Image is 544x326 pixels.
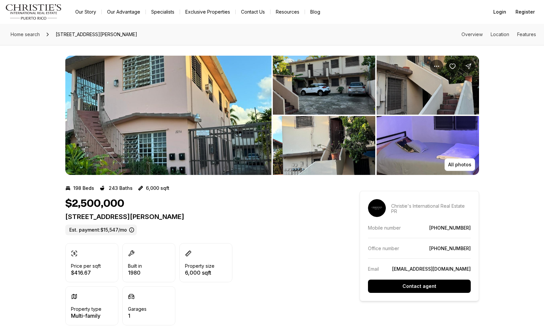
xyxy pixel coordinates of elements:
label: Est. payment: $15,547/mo [65,225,137,235]
a: [PHONE_NUMBER] [429,225,471,231]
button: Property options [430,60,443,73]
p: Garages [128,306,147,312]
span: Home search [11,31,40,37]
p: Property size [185,263,214,269]
p: Mobile number [368,225,401,231]
p: 198 Beds [73,186,94,191]
img: logo [5,4,62,20]
span: Register [515,9,535,15]
button: Share Property: 2256 CACIQUE [462,60,475,73]
a: Skip to: Overview [461,31,483,37]
a: [PHONE_NUMBER] [429,245,471,251]
h1: $2,500,000 [65,197,124,210]
a: Our Story [70,7,101,17]
button: View image gallery [377,56,479,115]
a: Resources [271,7,305,17]
button: All photos [445,158,475,171]
a: Skip to: Location [491,31,509,37]
button: Save Property: 2256 CACIQUE [446,60,459,73]
a: Home search [8,29,42,40]
nav: Page section menu [461,32,536,37]
p: 6,000 sqft [185,270,214,275]
p: Email [368,266,379,272]
span: Login [493,9,506,15]
button: Contact Us [236,7,270,17]
p: 6,000 sqft [146,186,169,191]
a: [EMAIL_ADDRESS][DOMAIN_NAME] [392,266,471,272]
p: Christie's International Real Estate PR [391,203,471,214]
p: Office number [368,245,399,251]
p: Property type [71,306,101,312]
p: $416.67 [71,270,101,275]
div: Listing Photos [65,56,479,175]
p: 1 [128,313,147,318]
button: Contact agent [368,280,471,293]
a: Skip to: Features [517,31,536,37]
p: 243 Baths [109,186,133,191]
button: Register [512,5,539,19]
span: [STREET_ADDRESS][PERSON_NAME] [53,29,140,40]
a: Our Advantage [102,7,146,17]
p: Price per sqft [71,263,101,269]
button: View image gallery [377,116,479,175]
p: All photos [448,162,471,167]
a: Exclusive Properties [180,7,235,17]
button: Login [489,5,510,19]
p: Contact agent [402,284,436,289]
button: View image gallery [65,56,272,175]
p: Built in [128,263,142,269]
a: Specialists [146,7,180,17]
li: 1 of 4 [65,56,272,175]
p: Multi-family [71,313,101,318]
p: 1980 [128,270,142,275]
p: [STREET_ADDRESS][PERSON_NAME] [65,213,336,221]
li: 2 of 4 [273,56,479,175]
button: View image gallery [273,56,375,115]
button: View image gallery [273,116,375,175]
a: Blog [305,7,326,17]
